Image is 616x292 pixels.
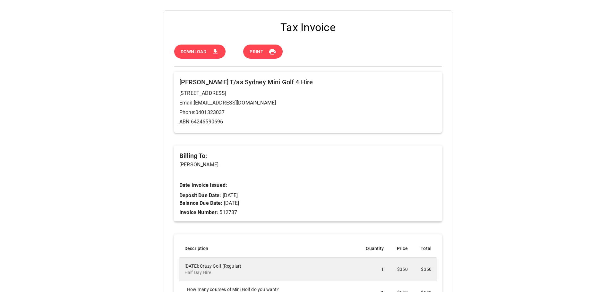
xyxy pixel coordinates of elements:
th: Total [413,239,437,258]
p: Email: [EMAIL_ADDRESS][DOMAIN_NAME] [179,99,437,107]
td: $350 [389,258,413,281]
div: [DATE]: Crazy Golf (Regular) [184,263,352,276]
p: 512737 [179,209,437,216]
th: Description [179,239,357,258]
td: 1 [357,258,389,281]
span: Print [250,48,263,56]
p: [DATE] [179,192,238,199]
td: $350 [413,258,437,281]
th: Quantity [357,239,389,258]
b: Deposit Due Date: [179,192,221,198]
p: [PERSON_NAME] [179,161,437,169]
th: Price [389,239,413,258]
p: ABN: 64246590696 [179,118,437,126]
h4: Tax Invoice [174,21,442,34]
span: Download [181,48,206,56]
h6: Billing To: [179,151,437,161]
b: Balance Due Date: [179,200,223,206]
p: [STREET_ADDRESS] [179,89,437,97]
b: Invoice Number: [179,209,218,215]
button: Download [174,45,226,59]
p: Half Day Hire [184,269,352,276]
p: Phone: 0401323037 [179,109,437,116]
h6: [PERSON_NAME] T/as Sydney Mini Golf 4 Hire [179,77,437,87]
b: Date Invoice Issued: [179,182,227,188]
p: [DATE] [179,199,239,207]
button: Print [243,45,283,59]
